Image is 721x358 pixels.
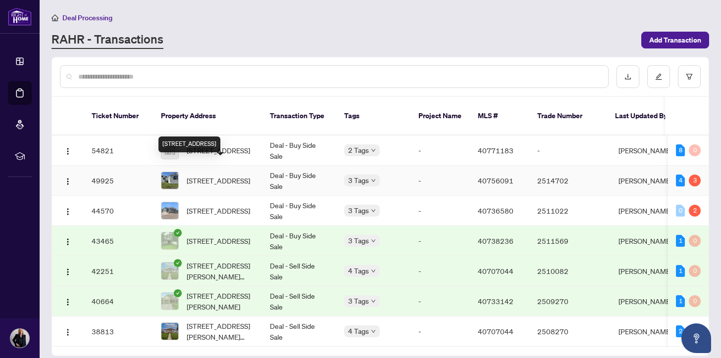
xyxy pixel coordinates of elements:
span: down [371,238,376,243]
td: 49925 [84,166,153,196]
img: Logo [64,298,72,306]
td: - [411,316,470,347]
button: edit [647,65,670,88]
span: [STREET_ADDRESS][PERSON_NAME] [187,290,254,312]
span: check-circle [174,259,182,267]
div: 1 [676,265,685,277]
td: - [411,256,470,286]
img: thumbnail-img [161,202,178,219]
div: 1 [676,235,685,247]
td: Deal - Sell Side Sale [262,256,336,286]
td: Deal - Buy Side Sale [262,226,336,256]
span: 40707044 [478,327,514,336]
th: Ticket Number [84,97,153,135]
span: [STREET_ADDRESS] [187,205,250,216]
td: 2511022 [529,196,611,226]
span: download [624,73,631,80]
td: [PERSON_NAME] [611,135,685,166]
img: Logo [64,328,72,336]
td: 2511569 [529,226,611,256]
td: 43465 [84,226,153,256]
td: 2508270 [529,316,611,347]
img: Logo [64,238,72,246]
div: [STREET_ADDRESS] [158,136,220,152]
th: MLS # [470,97,529,135]
td: - [411,166,470,196]
td: Deal - Buy Side Sale [262,196,336,226]
span: check-circle [174,229,182,237]
img: Profile Icon [10,329,29,348]
td: 38813 [84,316,153,347]
td: 2509270 [529,286,611,316]
span: [STREET_ADDRESS] [187,175,250,186]
div: 2 [676,325,685,337]
div: 4 [676,175,685,186]
div: 0 [689,235,701,247]
td: 2514702 [529,166,611,196]
button: Add Transaction [641,32,709,48]
div: 1 [676,295,685,307]
th: Project Name [411,97,470,135]
span: down [371,268,376,273]
img: thumbnail-img [161,172,178,189]
button: Logo [60,263,76,279]
td: 2510082 [529,256,611,286]
span: 40756091 [478,176,514,185]
span: Deal Processing [62,13,112,22]
button: Logo [60,203,76,219]
div: 3 [689,175,701,186]
button: Logo [60,142,76,158]
span: 4 Tags [348,265,369,276]
td: Deal - Sell Side Sale [262,316,336,347]
div: 0 [689,265,701,277]
span: check-circle [174,289,182,297]
span: down [371,329,376,334]
th: Tags [336,97,411,135]
span: 40707044 [478,267,514,275]
td: - [411,135,470,166]
span: down [371,148,376,153]
span: 3 Tags [348,295,369,307]
td: - [529,135,611,166]
button: Logo [60,293,76,309]
button: download [617,65,639,88]
td: Deal - Buy Side Sale [262,166,336,196]
span: 3 Tags [348,235,369,246]
th: Transaction Type [262,97,336,135]
span: 3 Tags [348,175,369,186]
img: thumbnail-img [161,323,178,340]
td: [PERSON_NAME] [611,196,685,226]
div: 2 [689,205,701,217]
td: [PERSON_NAME] [611,166,685,196]
img: logo [8,7,32,26]
th: Trade Number [529,97,607,135]
img: Logo [64,268,72,276]
button: Open asap [681,323,711,353]
td: Deal - Buy Side Sale [262,135,336,166]
a: RAHR - Transactions [51,31,163,49]
span: 40733142 [478,297,514,306]
span: [STREET_ADDRESS][PERSON_NAME][PERSON_NAME] [187,320,254,342]
img: thumbnail-img [161,232,178,249]
img: thumbnail-img [161,293,178,310]
td: - [411,226,470,256]
td: [PERSON_NAME] [611,226,685,256]
button: filter [678,65,701,88]
td: [PERSON_NAME] [611,286,685,316]
div: 0 [689,144,701,156]
span: edit [655,73,662,80]
button: Logo [60,173,76,188]
th: Last Updated By [607,97,681,135]
span: filter [686,73,693,80]
span: down [371,299,376,304]
span: Add Transaction [649,32,701,48]
span: 40771183 [478,146,514,155]
td: 54821 [84,135,153,166]
span: 3 Tags [348,205,369,216]
div: 8 [676,144,685,156]
img: thumbnail-img [161,263,178,279]
span: 40736580 [478,206,514,215]
td: [PERSON_NAME] [611,316,685,347]
td: Deal - Sell Side Sale [262,286,336,316]
img: Logo [64,178,72,185]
